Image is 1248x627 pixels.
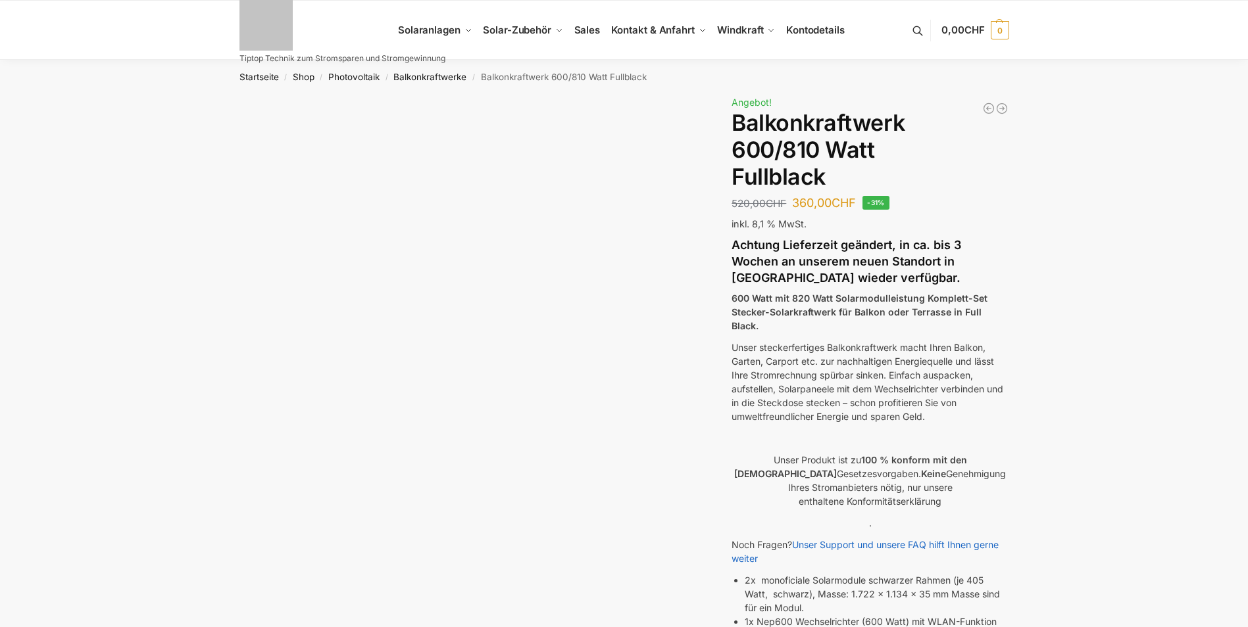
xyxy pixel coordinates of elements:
span: / [314,72,328,83]
span: Angebot! [732,97,772,108]
a: Photovoltaik [328,72,380,82]
p: Unser steckerfertiges Balkonkraftwerk macht Ihren Balkon, Garten, Carport etc. zur nachhaltigen E... [732,340,1009,423]
a: Startseite [239,72,279,82]
span: Kontakt & Anfahrt [611,24,695,36]
span: Solar-Zubehör [483,24,551,36]
bdi: 360,00 [792,196,856,210]
h1: Balkonkraftwerk 600/810 Watt Fullblack [732,110,1009,190]
nav: Breadcrumb [216,60,1032,94]
strong: Keine [921,468,946,479]
span: Solaranlagen [398,24,461,36]
p: Unser Produkt ist zu Gesetzesvorgaben. Genehmigung Ihres Stromanbieters nötig, nur unsere enthalt... [732,453,1009,508]
span: Windkraft [717,24,763,36]
span: inkl. 8,1 % MwSt. [732,218,807,229]
p: Noch Fragen? [732,538,1009,565]
span: / [380,72,393,83]
strong: 600 Watt mit 820 Watt Solarmodulleistung Komplett-Set Stecker-Solarkraftwerk für Balkon oder Terr... [732,292,987,331]
span: -31% [862,196,889,210]
a: 890/600 Watt Solarkraftwerk + 2,7 KW Batteriespeicher Genehmigungsfrei [995,102,1009,115]
span: 0,00 [941,24,984,36]
span: CHF [766,197,786,210]
span: / [466,72,480,83]
span: CHF [964,24,985,36]
a: Sales [568,1,605,60]
a: 0,00CHF 0 [941,11,1009,50]
p: . [732,516,1009,530]
span: Sales [574,24,601,36]
a: Kontakt & Anfahrt [605,1,712,60]
a: Solar-Zubehör [478,1,568,60]
span: / [279,72,293,83]
span: 0 [991,21,1009,39]
a: Unser Support und unsere FAQ hilft Ihnen gerne weiter [732,539,999,564]
span: CHF [832,196,856,210]
li: 2x monoficiale Solarmodule schwarzer Rahmen (je 405 Watt, schwarz), Masse: 1.722 x 1.134 x 35 mm ... [745,573,1009,615]
a: Balkonkraftwerke [393,72,466,82]
a: Balkonkraftwerk 445/600 Watt Bificial [982,102,995,115]
a: Kontodetails [781,1,850,60]
bdi: 520,00 [732,197,786,210]
a: Shop [293,72,314,82]
a: Windkraft [712,1,781,60]
span: Kontodetails [786,24,845,36]
strong: Achtung Lieferzeit geändert, in ca. bis 3 Wochen an unserem neuen Standort in [GEOGRAPHIC_DATA] w... [732,238,961,285]
p: Tiptop Technik zum Stromsparen und Stromgewinnung [239,55,445,62]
